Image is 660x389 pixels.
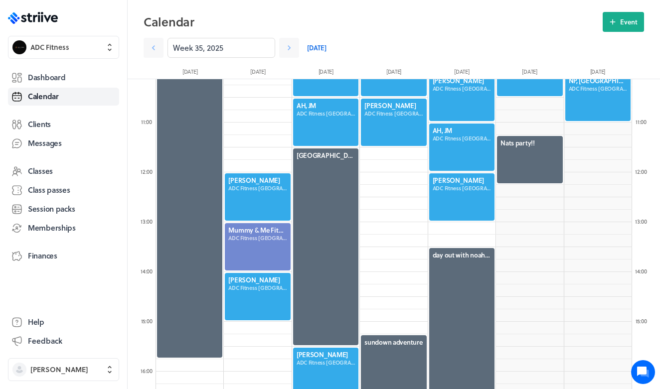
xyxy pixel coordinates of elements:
span: :00 [146,217,153,226]
span: :00 [640,267,647,275]
div: [DATE] [292,68,360,79]
div: 13 [631,218,651,225]
img: ADC Fitness [12,40,26,54]
a: Memberships [8,219,119,237]
span: :00 [145,118,152,126]
a: Dashboard [8,69,119,87]
div: [DATE] [495,68,563,79]
span: :00 [146,167,153,176]
h1: Hi [PERSON_NAME] [15,48,184,64]
a: Clients [8,116,119,133]
button: New conversation [15,116,184,136]
button: Feedback [8,332,119,350]
span: :00 [146,367,153,375]
span: Feedback [28,336,62,346]
div: 16 [137,367,157,375]
div: 12 [137,168,157,175]
button: [PERSON_NAME] [8,358,119,381]
span: :00 [640,217,647,226]
span: Clients [28,119,51,130]
div: [DATE] [428,68,495,79]
span: New conversation [64,122,120,130]
input: Search articles [29,171,178,191]
div: 11 [137,118,157,126]
span: Session packs [28,204,75,214]
div: [DATE] [156,68,224,79]
h2: We're here to help. Ask us anything! [15,66,184,98]
div: 15 [137,317,157,325]
p: Find an answer quickly [13,155,186,167]
h2: Calendar [144,12,603,32]
div: 14 [137,267,157,275]
div: 15 [631,317,651,325]
span: :00 [640,167,647,176]
a: Calendar [8,88,119,106]
span: Finances [28,251,57,261]
a: Classes [8,162,119,180]
button: Event [603,12,644,32]
span: Messages [28,138,62,148]
div: 14 [631,267,651,275]
div: [DATE] [564,68,632,79]
span: Dashboard [28,72,65,83]
a: Help [8,313,119,331]
span: Memberships [28,223,76,233]
a: Finances [8,247,119,265]
input: YYYY-M-D [167,38,275,58]
span: :00 [146,267,153,275]
span: Class passes [28,185,70,195]
iframe: gist-messenger-bubble-iframe [631,360,655,384]
span: :00 [640,118,647,126]
div: 13 [137,218,157,225]
div: [DATE] [360,68,428,79]
a: [DATE] [307,38,327,58]
button: ADC FitnessADC Fitness [8,36,119,59]
span: :00 [640,317,647,325]
a: Messages [8,134,119,152]
span: Event [620,17,638,26]
div: 12 [631,168,651,175]
div: 11 [631,118,651,126]
span: [PERSON_NAME] [30,365,88,375]
span: ADC Fitness [30,42,69,52]
span: Classes [28,166,53,176]
a: Class passes [8,181,119,199]
span: Calendar [28,91,59,102]
span: Help [28,317,44,327]
a: Session packs [8,200,119,218]
div: [DATE] [224,68,292,79]
span: :00 [145,317,152,325]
